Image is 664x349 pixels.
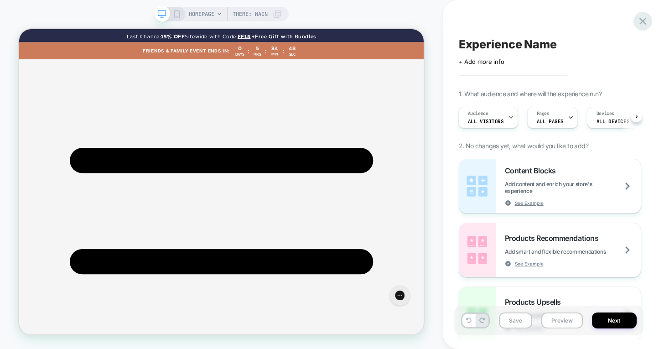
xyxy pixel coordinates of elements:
[357,31,371,36] div: Sec
[189,7,214,21] span: HOMEPAGE
[311,21,324,29] div: 5
[287,21,301,29] div: 0
[357,21,371,29] div: 48
[351,23,353,34] div: :
[144,5,189,13] span: Last Chance:
[459,37,557,51] span: Experience Name
[311,31,324,36] div: Hrs
[291,5,309,13] a: FF15
[311,5,315,13] strong: +
[537,110,550,117] span: Pages
[5,3,32,31] button: Gorgias live chat
[459,90,602,98] span: 1. What audience and where will the experience run?
[505,181,641,194] span: Add content and enrich your store's experience
[505,297,565,307] span: Products Upsells
[499,313,532,328] button: Save
[592,313,637,328] button: Next
[328,23,330,34] div: :
[233,7,268,21] span: Theme: MAIN
[165,25,281,32] strong: FRIENDS & FAMILY EVENT ENDS IN:
[468,110,488,117] span: Audience
[189,5,221,13] strong: 15% OFF
[597,110,614,117] span: Devices
[597,118,629,125] span: ALL DEVICES
[334,21,348,29] div: 34
[505,248,629,255] span: Add smart and flexible recommendations
[459,142,588,150] span: 2. No changes yet, what would you like to add?
[505,234,603,243] span: Products Recommendations
[505,166,560,175] span: Content Blocks
[315,5,396,13] strong: Free Gift with Bundles
[468,118,504,125] span: All Visitors
[541,313,583,328] button: Preview
[515,260,544,267] span: See Example
[221,5,291,13] span: Sitewide with Code:
[459,58,504,65] span: + Add more info
[305,23,307,34] div: :
[537,118,564,125] span: ALL PAGES
[515,200,544,206] span: See Example
[287,31,301,36] div: Days
[334,31,348,36] div: Min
